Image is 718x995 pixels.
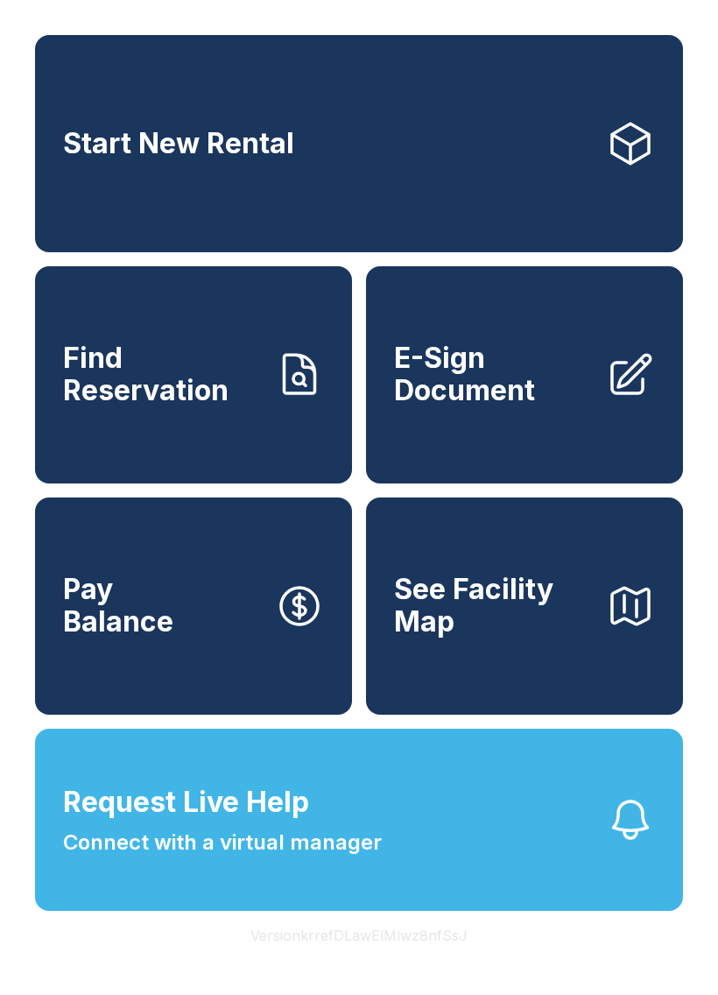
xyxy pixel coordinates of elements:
span: Start New Rental [63,128,294,160]
span: Pay Balance [63,574,173,638]
button: PayBalance [35,497,352,715]
button: Request Live HelpConnect with a virtual manager [35,729,683,911]
a: E-Sign Document [366,266,683,483]
span: Connect with a virtual manager [63,827,382,858]
span: Find Reservation [63,342,261,406]
span: Request Live Help [63,781,309,823]
button: VersionkrrefDLawElMlwz8nfSsJ [236,911,482,960]
a: Start New Rental [35,35,683,252]
span: See Facility Map [394,574,592,638]
a: Find Reservation [35,266,352,483]
button: See Facility Map [366,497,683,715]
span: E-Sign Document [394,342,592,406]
